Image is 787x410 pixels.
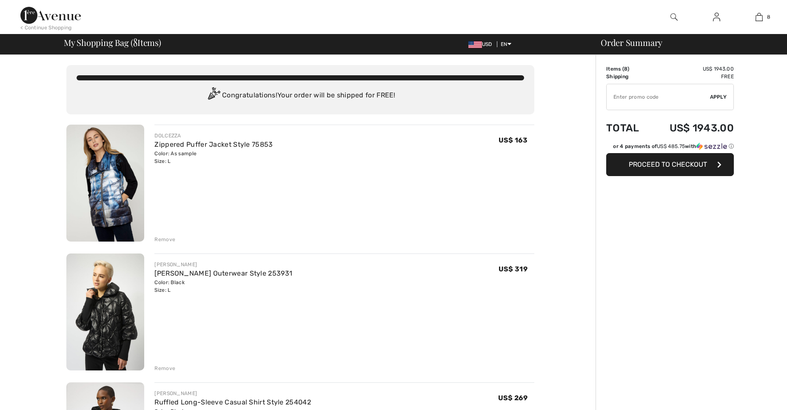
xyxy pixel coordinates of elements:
div: < Continue Shopping [20,24,72,31]
button: Proceed to Checkout [606,153,734,176]
a: [PERSON_NAME] Outerwear Style 253931 [154,269,292,277]
img: US Dollar [468,41,482,48]
img: Joseph Ribkoff Outerwear Style 253931 [66,253,144,370]
span: Proceed to Checkout [629,160,707,168]
a: Ruffled Long-Sleeve Casual Shirt Style 254042 [154,398,311,406]
span: 8 [624,66,627,72]
td: US$ 1943.00 [650,114,734,142]
td: US$ 1943.00 [650,65,734,73]
td: Shipping [606,73,650,80]
span: USD [468,41,496,47]
span: US$ 319 [499,265,528,273]
img: Sezzle [696,142,727,150]
div: or 4 payments of with [613,142,734,150]
span: 8 [767,13,770,21]
td: Items ( ) [606,65,650,73]
span: US$ 485.75 [657,143,685,149]
td: Free [650,73,734,80]
div: [PERSON_NAME] [154,390,311,397]
img: Congratulation2.svg [205,87,222,104]
img: Zippered Puffer Jacket Style 75853 [66,125,144,242]
div: Remove [154,236,175,243]
div: Order Summary [590,38,782,47]
div: [PERSON_NAME] [154,261,292,268]
input: Promo code [607,84,710,110]
a: Zippered Puffer Jacket Style 75853 [154,140,273,148]
div: Remove [154,364,175,372]
span: EN [501,41,511,47]
span: 8 [133,36,137,47]
span: Apply [710,93,727,101]
img: 1ère Avenue [20,7,81,24]
span: US$ 269 [498,394,528,402]
div: Congratulations! Your order will be shipped for FREE! [77,87,524,104]
div: DOLCEZZA [154,132,273,140]
a: 8 [738,12,780,22]
div: Color: Black Size: L [154,279,292,294]
img: My Bag [756,12,763,22]
img: search the website [670,12,678,22]
a: Sign In [706,12,727,23]
img: My Info [713,12,720,22]
td: Total [606,114,650,142]
div: Color: As sample Size: L [154,150,273,165]
span: US$ 163 [499,136,528,144]
div: or 4 payments ofUS$ 485.75withSezzle Click to learn more about Sezzle [606,142,734,153]
span: My Shopping Bag ( Items) [64,38,161,47]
